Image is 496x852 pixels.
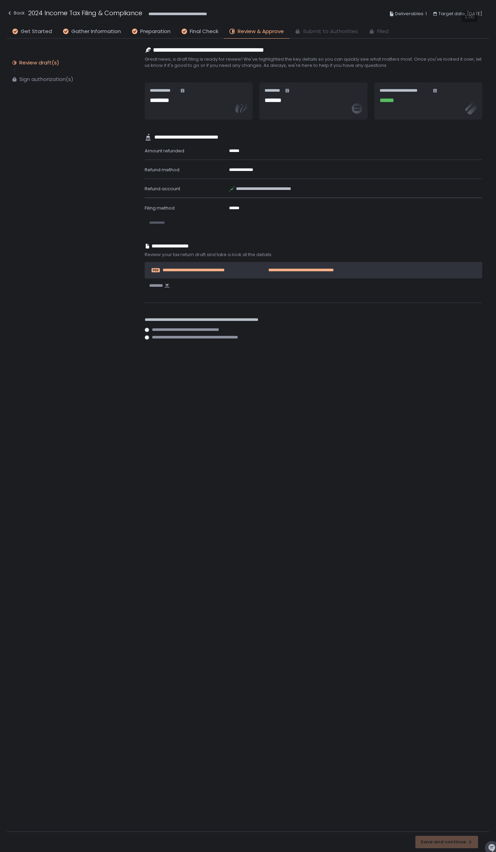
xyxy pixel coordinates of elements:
[19,76,73,83] div: Sign authorization(s)
[395,10,427,18] span: Deliverables: 1
[28,8,142,18] h1: 2024 Income Tax Filing & Compliance
[145,56,482,69] span: Great news, a draft filing is ready for review! We've highlighted the key details so you can quic...
[19,59,59,66] div: Review draft(s)
[21,28,52,35] span: Get Started
[145,185,180,192] span: Refund account
[145,252,482,258] span: Review your tax return draft and take a look at the details
[190,28,218,35] span: Final Check
[145,205,175,211] span: Filing method
[7,9,25,17] div: Back
[7,8,25,20] button: Back
[238,28,284,35] span: Review & Approve
[303,28,358,35] span: Submit to Authorities
[140,28,170,35] span: Preparation
[145,148,184,154] span: Amount refunded
[438,10,482,18] span: Target date: [DATE]
[71,28,121,35] span: Gather Information
[377,28,389,35] span: Filed
[145,166,179,173] span: Refund method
